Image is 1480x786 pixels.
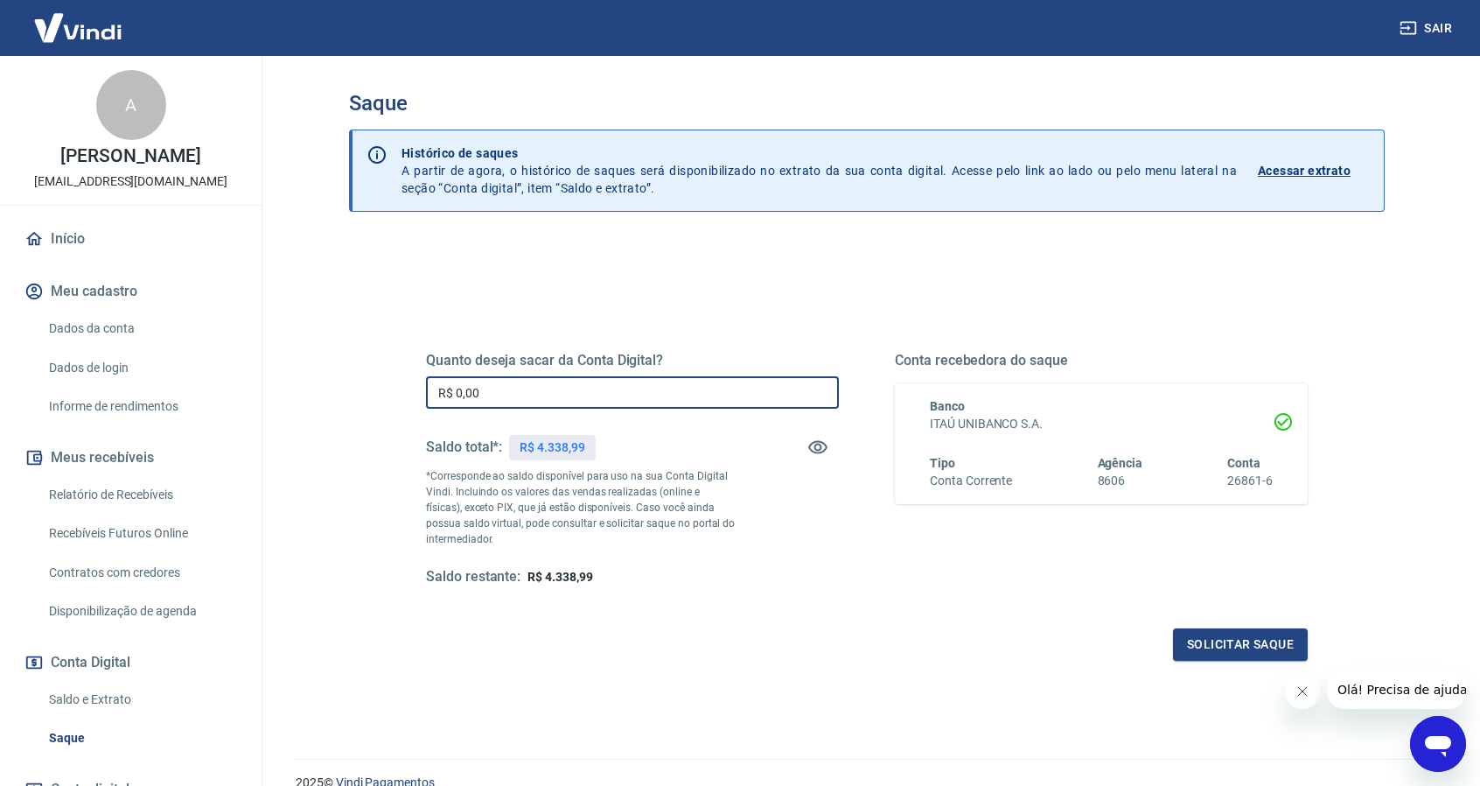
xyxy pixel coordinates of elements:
span: R$ 4.338,99 [527,570,592,584]
button: Meus recebíveis [21,439,241,477]
a: Relatório de Recebíveis [42,477,241,513]
p: Acessar extrato [1258,162,1351,179]
a: Dados de login [42,350,241,386]
h3: Saque [349,91,1385,116]
p: A partir de agora, o histórico de saques será disponibilizado no extrato da sua conta digital. Ac... [401,144,1237,197]
h5: Quanto deseja sacar da Conta Digital? [426,352,839,369]
a: Informe de rendimentos [42,389,241,425]
a: Saque [42,720,241,756]
h6: 26861-6 [1227,472,1273,490]
div: A [96,70,166,140]
a: Disponibilização de agenda [42,593,241,629]
button: Sair [1396,12,1459,45]
p: [PERSON_NAME] [60,147,200,165]
h6: 8606 [1098,472,1143,490]
button: Solicitar saque [1173,628,1308,661]
h6: ITAÚ UNIBANCO S.A. [930,415,1273,433]
iframe: Botão para abrir a janela de mensagens [1410,716,1466,772]
iframe: Fechar mensagem [1285,674,1320,709]
a: Início [21,220,241,258]
h6: Conta Corrente [930,472,1012,490]
span: Conta [1227,456,1260,470]
span: Olá! Precisa de ajuda? [10,12,147,26]
button: Conta Digital [21,643,241,682]
button: Meu cadastro [21,272,241,311]
span: Agência [1098,456,1143,470]
a: Dados da conta [42,311,241,347]
a: Contratos com credores [42,555,241,591]
p: Histórico de saques [401,144,1237,162]
a: Saldo e Extrato [42,682,241,718]
a: Acessar extrato [1258,144,1370,197]
img: Vindi [21,1,135,54]
span: Banco [930,399,965,413]
h5: Saldo total*: [426,439,502,456]
h5: Conta recebedora do saque [895,352,1308,369]
p: [EMAIL_ADDRESS][DOMAIN_NAME] [34,172,227,191]
iframe: Mensagem da empresa [1327,670,1466,709]
p: R$ 4.338,99 [520,439,584,457]
p: *Corresponde ao saldo disponível para uso na sua Conta Digital Vindi. Incluindo os valores das ve... [426,468,736,547]
h5: Saldo restante: [426,568,520,586]
span: Tipo [930,456,955,470]
a: Recebíveis Futuros Online [42,516,241,551]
